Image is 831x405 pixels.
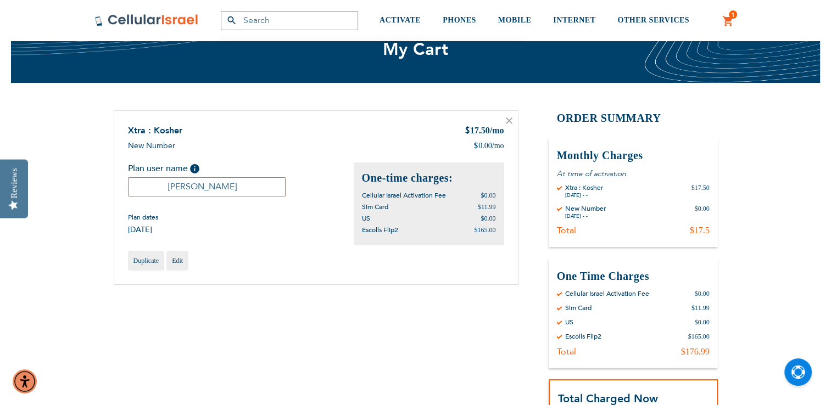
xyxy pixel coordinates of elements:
[478,203,496,211] span: $11.99
[128,224,158,235] span: [DATE]
[492,140,504,151] span: /mo
[172,257,183,265] span: Edit
[688,332,710,341] div: $165.00
[681,346,710,357] div: $176.99
[565,289,649,298] div: Cellular Israel Activation Fee
[362,226,398,234] span: Escolls Flip2
[475,226,496,234] span: $165.00
[13,369,37,393] div: Accessibility Menu
[565,332,601,341] div: Escolls Flip2
[695,204,710,220] div: $0.00
[565,213,606,220] div: [DATE] - -
[695,318,710,327] div: $0.00
[383,38,449,61] span: My Cart
[465,125,470,138] span: $
[690,225,710,236] div: $17.5
[128,213,158,222] span: Plan dates
[473,140,478,151] span: $
[731,10,735,19] span: 1
[128,251,165,271] a: Duplicate
[9,168,19,198] div: Reviews
[362,214,370,223] span: US
[722,15,734,28] a: 1
[443,16,476,24] span: PHONES
[565,204,606,213] div: New Number
[565,183,603,192] div: Xtra : Kosher
[557,148,710,163] h3: Monthly Charges
[481,215,496,222] span: $0.00
[128,162,188,175] span: Plan user name
[133,257,159,265] span: Duplicate
[94,14,199,27] img: Cellular Israel Logo
[549,110,718,126] h2: Order Summary
[695,289,710,298] div: $0.00
[691,183,710,199] div: $17.50
[362,171,496,185] h2: One-time charges:
[465,125,504,138] div: 17.50
[553,16,595,24] span: INTERNET
[190,164,199,173] span: Help
[128,140,175,151] span: New Number
[473,140,504,151] div: 0.00
[481,192,496,199] span: $0.00
[166,251,188,271] a: Edit
[557,346,576,357] div: Total
[128,125,182,137] a: Xtra : Kosher
[565,192,603,199] div: [DATE] - -
[617,16,689,24] span: OTHER SERVICES
[380,16,421,24] span: ACTIVATE
[221,11,358,30] input: Search
[362,203,388,211] span: Sim Card
[557,225,576,236] div: Total
[362,191,446,200] span: Cellular Israel Activation Fee
[490,126,504,135] span: /mo
[565,303,592,312] div: Sim Card
[498,16,532,24] span: MOBILE
[691,303,710,312] div: $11.99
[557,269,710,284] h3: One Time Charges
[565,318,573,327] div: US
[557,168,710,179] p: At time of activation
